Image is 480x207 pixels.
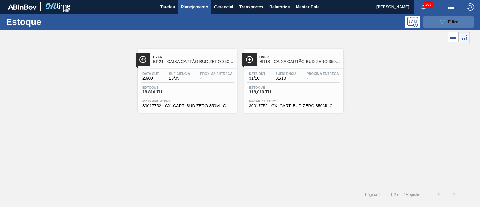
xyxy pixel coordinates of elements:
[153,55,234,59] span: Over
[142,104,232,108] span: 30017752 - CX. CART. BUD ZERO 350ML C8 429
[142,76,159,81] span: 29/09
[239,3,263,11] span: Transportes
[423,16,474,28] button: Filtro
[259,59,340,64] span: BR18 - CAIXA CARTÃO BUD ZERO 350ML SLEEK
[8,4,37,10] img: TNhmsLtSVTkK8tSr43FrP2fwEKptu5GPRR3wAAAABJRU5ErkJggg==
[448,20,459,24] span: Filtro
[139,56,147,63] img: Ícone
[414,3,433,11] button: Notificações
[249,72,265,75] span: Data out
[389,192,422,197] span: 1 - 2 de 2 Registros
[249,99,339,103] span: Material ativo
[296,3,319,11] span: Master Data
[200,72,232,75] span: Próxima Entrega
[307,76,339,81] span: -
[169,72,190,75] span: Suficiência
[467,3,474,11] img: Logout
[153,59,234,64] span: BR21 - CAIXA CARTÃO BUD ZERO 350ML SLEEK
[200,76,232,81] span: -
[6,18,93,25] h1: Estoque
[249,90,291,94] span: 318,010 TH
[365,192,380,197] span: Página : 1
[405,16,420,28] div: Pogramando: nenhum usuário selecionado
[424,1,433,8] span: 266
[448,32,459,43] div: Visão em Lista
[249,104,339,108] span: 30017752 - CX. CART. BUD ZERO 350ML C8 429
[181,3,208,11] span: Planejamento
[240,44,346,113] a: ÍconeOverBR18 - CAIXA CARTÃO BUD ZERO 350ML SLEEKData out31/10Suficiência31/10Próxima Entrega-Est...
[446,187,461,202] button: >
[448,3,455,11] img: userActions
[249,86,291,89] span: Estoque
[133,44,240,113] a: ÍconeOverBR21 - CAIXA CARTÃO BUD ZERO 350ML SLEEKData out29/09Suficiência29/09Próxima Entrega-Est...
[249,76,265,81] span: 31/10
[169,76,190,81] span: 29/09
[459,32,470,43] div: Visão em Cards
[431,187,446,202] button: <
[160,3,175,11] span: Tarefas
[275,76,296,81] span: 31/10
[269,3,290,11] span: Relatórios
[246,56,253,63] img: Ícone
[142,86,184,89] span: Estoque
[142,90,184,94] span: 18,810 TH
[142,72,159,75] span: Data out
[214,3,233,11] span: Gerencial
[142,99,232,103] span: Material ativo
[259,55,340,59] span: Over
[275,72,296,75] span: Suficiência
[307,72,339,75] span: Próxima Entrega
